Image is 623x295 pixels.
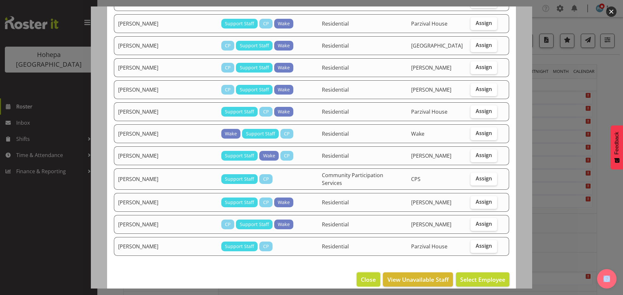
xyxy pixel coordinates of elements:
span: Wake [278,108,290,115]
span: CP [263,243,269,250]
span: CPS [411,176,421,183]
span: [PERSON_NAME] [411,86,451,93]
span: [PERSON_NAME] [411,64,451,71]
span: Residential [322,86,349,93]
span: Support Staff [225,176,254,183]
span: View Unavailable Staff [387,275,449,284]
span: Assign [476,221,492,227]
td: [PERSON_NAME] [114,102,217,121]
span: Wake [263,152,275,159]
span: Assign [476,199,492,205]
span: CP [263,108,269,115]
span: Feedback [614,132,620,154]
span: [PERSON_NAME] [411,221,451,228]
span: Support Staff [225,152,254,159]
span: Assign [476,86,492,92]
span: Parzival House [411,20,447,27]
td: [PERSON_NAME] [114,237,217,256]
span: CP [225,221,231,228]
span: Assign [476,243,492,249]
span: CP [263,20,269,27]
td: [PERSON_NAME] [114,215,217,234]
span: CP [284,152,290,159]
span: Wake [278,86,290,93]
span: Wake [278,42,290,49]
span: [PERSON_NAME] [411,199,451,206]
td: [PERSON_NAME] [114,193,217,212]
span: [PERSON_NAME] [411,152,451,159]
span: Wake [225,130,237,137]
td: [PERSON_NAME] [114,80,217,99]
button: Close [357,272,380,287]
span: Support Staff [246,130,275,137]
span: Assign [476,130,492,136]
span: Support Staff [240,86,269,93]
span: Support Staff [240,221,269,228]
span: Support Staff [240,42,269,49]
span: Residential [322,243,349,250]
span: CP [263,176,269,183]
button: Select Employee [456,272,509,287]
span: Assign [476,20,492,26]
img: help-xxl-2.png [604,276,610,282]
span: CP [263,199,269,206]
span: Assign [476,108,492,114]
span: Residential [322,64,349,71]
span: Assign [476,175,492,182]
span: Residential [322,130,349,137]
span: Support Staff [225,199,254,206]
span: Close [361,275,376,284]
span: Residential [322,20,349,27]
span: Support Staff [225,243,254,250]
span: Assign [476,64,492,70]
td: [PERSON_NAME] [114,36,217,55]
span: Wake [278,64,290,71]
button: View Unavailable Staff [383,272,453,287]
span: Wake [411,130,424,137]
span: Assign [476,42,492,48]
span: Wake [278,221,290,228]
td: [PERSON_NAME] [114,168,217,190]
span: Residential [322,108,349,115]
span: Residential [322,42,349,49]
span: Wake [278,199,290,206]
span: Community Participation Services [322,172,383,187]
span: Residential [322,221,349,228]
span: Support Staff [225,20,254,27]
td: [PERSON_NAME] [114,124,217,143]
span: Residential [322,199,349,206]
span: Wake [278,20,290,27]
span: Support Staff [240,64,269,71]
span: Parzival House [411,108,447,115]
span: Support Staff [225,108,254,115]
span: Select Employee [460,276,505,283]
td: [PERSON_NAME] [114,146,217,165]
span: Residential [322,152,349,159]
span: CP [225,86,231,93]
button: Feedback - Show survey [611,125,623,169]
span: Assign [476,152,492,158]
span: CP [284,130,290,137]
span: CP [225,42,231,49]
span: CP [225,64,231,71]
td: [PERSON_NAME] [114,58,217,77]
span: Parzival House [411,243,447,250]
span: [GEOGRAPHIC_DATA] [411,42,463,49]
td: [PERSON_NAME] [114,14,217,33]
